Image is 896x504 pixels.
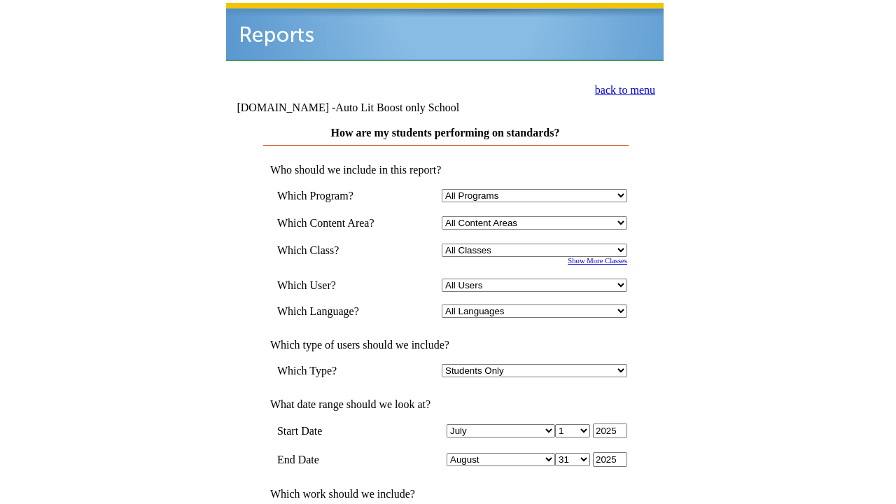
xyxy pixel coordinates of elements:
[595,84,655,96] a: back to menu
[277,364,395,377] td: Which Type?
[263,339,627,351] td: Which type of users should we include?
[277,279,395,292] td: Which User?
[263,164,627,176] td: Who should we include in this report?
[277,423,395,438] td: Start Date
[277,304,395,318] td: Which Language?
[277,189,395,202] td: Which Program?
[277,452,395,467] td: End Date
[237,101,494,114] td: [DOMAIN_NAME] -
[568,257,627,265] a: Show More Classes
[277,217,374,229] nobr: Which Content Area?
[331,127,560,139] a: How are my students performing on standards?
[277,244,395,257] td: Which Class?
[335,101,459,113] nobr: Auto Lit Boost only School
[263,398,627,411] td: What date range should we look at?
[263,488,627,500] td: Which work should we include?
[226,3,664,61] img: header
